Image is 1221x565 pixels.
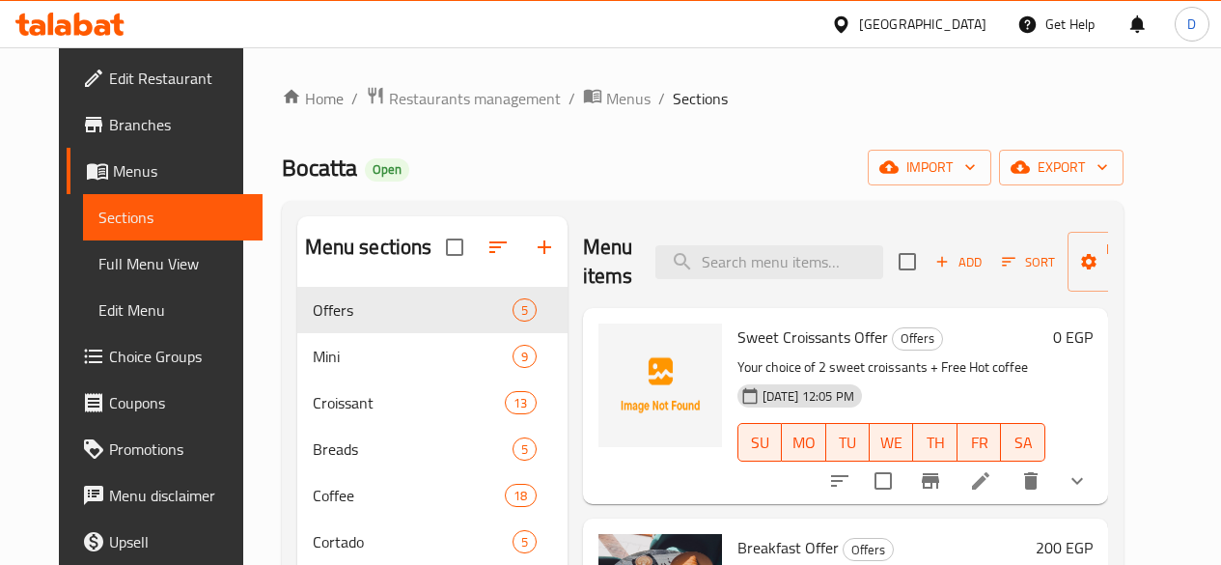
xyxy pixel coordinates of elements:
button: SU [737,423,782,462]
span: Manage items [1083,238,1181,286]
span: Sweet Croissants Offer [737,323,888,352]
button: delete [1008,458,1054,504]
div: Mini9 [297,333,568,380]
div: Offers5 [297,287,568,333]
span: 18 [506,487,535,505]
h6: 200 EGP [1036,534,1093,561]
span: Open [365,161,409,178]
button: Add section [521,224,568,270]
span: 13 [506,394,535,412]
span: Promotions [109,438,247,461]
span: Select all sections [434,227,475,268]
span: Upsell [109,530,247,553]
span: Edit Restaurant [109,67,247,90]
span: Menus [606,87,651,110]
span: Restaurants management [389,87,561,110]
span: Branches [109,113,247,136]
div: items [505,484,536,507]
div: items [513,345,537,368]
span: TH [921,429,949,457]
div: Croissant13 [297,380,568,426]
span: Breakfast Offer [737,533,839,562]
span: FR [965,429,993,457]
span: Sort [1002,251,1055,273]
span: 5 [513,301,536,320]
span: D [1187,14,1196,35]
span: Select section [887,241,928,282]
a: Home [282,87,344,110]
a: Coupons [67,380,263,426]
div: Open [365,158,409,182]
span: MO [790,429,818,457]
span: Cortado [313,530,513,553]
a: Promotions [67,426,263,472]
a: Branches [67,101,263,148]
button: Branch-specific-item [907,458,954,504]
button: Manage items [1068,232,1197,292]
span: export [1014,155,1108,180]
button: show more [1054,458,1100,504]
li: / [351,87,358,110]
span: [DATE] 12:05 PM [755,387,862,406]
button: SA [1001,423,1044,462]
span: Select to update [863,461,903,501]
p: Your choice of 2 sweet croissants + Free Hot coffee [737,355,1045,380]
span: Full Menu View [98,252,247,275]
button: sort-choices [817,458,863,504]
span: import [883,155,976,180]
span: Choice Groups [109,345,247,368]
span: TU [834,429,862,457]
button: TU [826,423,870,462]
span: Breads [313,438,513,461]
span: Offers [893,327,942,350]
a: Edit Restaurant [67,55,263,101]
span: Menu disclaimer [109,484,247,507]
img: Sweet Croissants Offer [598,324,722,447]
div: Coffee18 [297,472,568,519]
a: Sections [83,194,263,240]
span: Add item [928,247,989,277]
span: 5 [513,440,536,459]
button: WE [870,423,913,462]
button: FR [957,423,1001,462]
button: MO [782,423,825,462]
a: Edit menu item [969,469,992,493]
li: / [658,87,665,110]
div: items [505,391,536,414]
h2: Menu items [583,233,633,291]
h6: 0 EGP [1053,324,1093,351]
div: items [513,298,537,322]
button: Add [928,247,989,277]
span: Mini [313,345,513,368]
span: Offers [844,539,893,561]
h2: Menu sections [305,233,432,262]
input: search [655,245,883,279]
div: Cortado5 [297,519,568,565]
span: 9 [513,348,536,366]
span: WE [877,429,905,457]
span: Croissant [313,391,506,414]
svg: Show Choices [1066,469,1089,493]
div: items [513,530,537,553]
span: Menus [113,159,247,183]
span: Edit Menu [98,298,247,322]
button: Sort [997,247,1060,277]
a: Choice Groups [67,333,263,380]
div: [GEOGRAPHIC_DATA] [859,14,986,35]
li: / [569,87,575,110]
span: Add [932,251,985,273]
a: Full Menu View [83,240,263,287]
button: TH [913,423,957,462]
span: Coffee [313,484,506,507]
span: Offers [313,298,513,322]
a: Upsell [67,519,263,565]
a: Menu disclaimer [67,472,263,519]
span: Sections [673,87,728,110]
span: Sort items [989,247,1068,277]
